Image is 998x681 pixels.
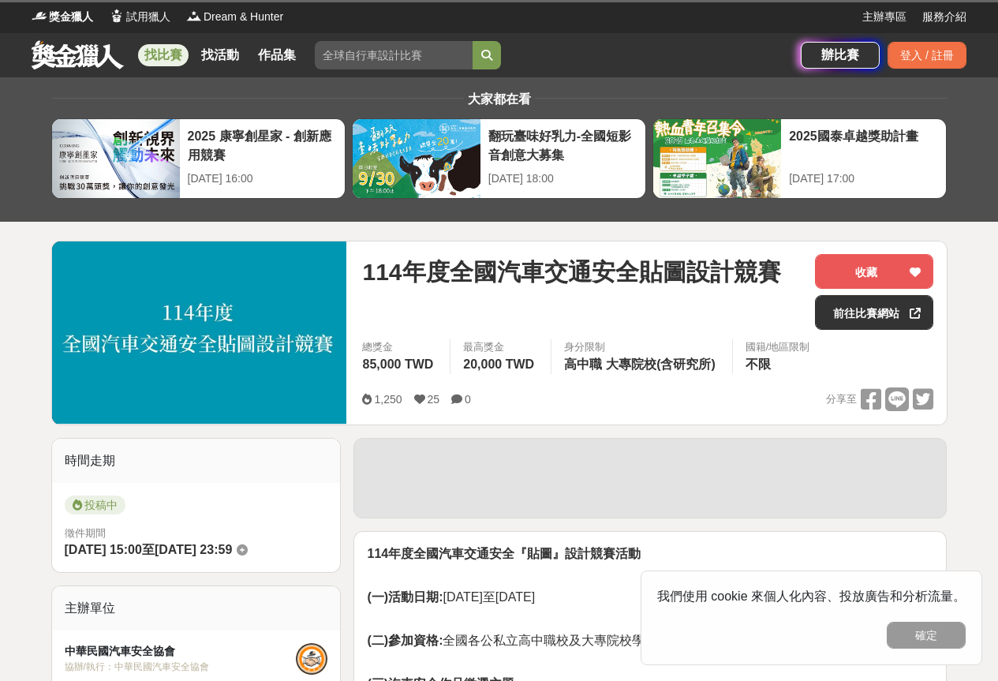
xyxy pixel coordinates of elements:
img: Cover Image [52,241,347,424]
div: 登入 / 註冊 [888,42,966,69]
div: 身分限制 [564,339,720,355]
span: 分享至 [826,387,857,411]
a: 找活動 [195,44,245,66]
a: 前往比賽網站 [815,295,933,330]
div: 協辦/執行： 中華民國汽車安全協會 [65,660,297,674]
a: Logo獎金獵人 [32,9,93,25]
span: 最高獎金 [463,339,538,355]
a: 服務介紹 [922,9,966,25]
span: 85,000 TWD [362,357,433,371]
span: 總獎金 [362,339,437,355]
a: 2025國泰卓越獎助計畫[DATE] 17:00 [652,118,947,199]
span: 不限 [746,357,771,371]
a: 找比賽 [138,44,189,66]
input: 全球自行車設計比賽 [315,41,473,69]
div: [DATE] 17:00 [789,170,938,187]
img: Logo [109,8,125,24]
span: 大專院校(含研究所) [606,357,716,371]
button: 收藏 [815,254,933,289]
div: [DATE] 18:00 [488,170,637,187]
a: 翻玩臺味好乳力-全國短影音創意大募集[DATE] 18:00 [352,118,646,199]
span: 至 [142,543,155,556]
span: 我們使用 cookie 來個人化內容、投放廣告和分析流量。 [657,589,966,603]
span: 20,000 TWD [463,357,534,371]
span: Dream & Hunter [204,9,283,25]
a: Logo試用獵人 [109,9,170,25]
span: 114年度全國汽車交通安全貼圖設計競賽 [362,254,780,290]
span: 徵件期間 [65,527,106,539]
strong: 114年度全國汽車交通安全『貼圖』設計競賽活動 [367,547,641,560]
span: 投稿中 [65,496,125,514]
div: 2025 康寧創星家 - 創新應用競賽 [188,127,337,163]
span: [DATE]至[DATE] [367,590,535,604]
span: 1,250 [374,393,402,406]
div: 翻玩臺味好乳力-全國短影音創意大募集 [488,127,637,163]
a: LogoDream & Hunter [186,9,283,25]
a: 主辦專區 [862,9,906,25]
span: 大家都在看 [464,92,535,106]
div: [DATE] 16:00 [188,170,337,187]
span: 高中職 [564,357,602,371]
button: 確定 [887,622,966,649]
div: 國籍/地區限制 [746,339,810,355]
span: 試用獵人 [126,9,170,25]
span: 全國各公私立高中職校及大專院校學生,均可報名參加。 [367,634,749,647]
span: 0 [465,393,471,406]
strong: (二)參加資格: [367,634,443,647]
div: 主辦單位 [52,586,341,630]
a: 辦比賽 [801,42,880,69]
span: [DATE] 15:00 [65,543,142,556]
img: Logo [32,8,47,24]
img: Logo [186,8,202,24]
div: 2025國泰卓越獎助計畫 [789,127,938,163]
div: 中華民國汽車安全協會 [65,643,297,660]
a: 作品集 [252,44,302,66]
strong: (一)活動日期: [367,590,443,604]
span: 獎金獵人 [49,9,93,25]
span: 25 [428,393,440,406]
a: 2025 康寧創星家 - 創新應用競賽[DATE] 16:00 [51,118,346,199]
div: 時間走期 [52,439,341,483]
span: [DATE] 23:59 [155,543,232,556]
